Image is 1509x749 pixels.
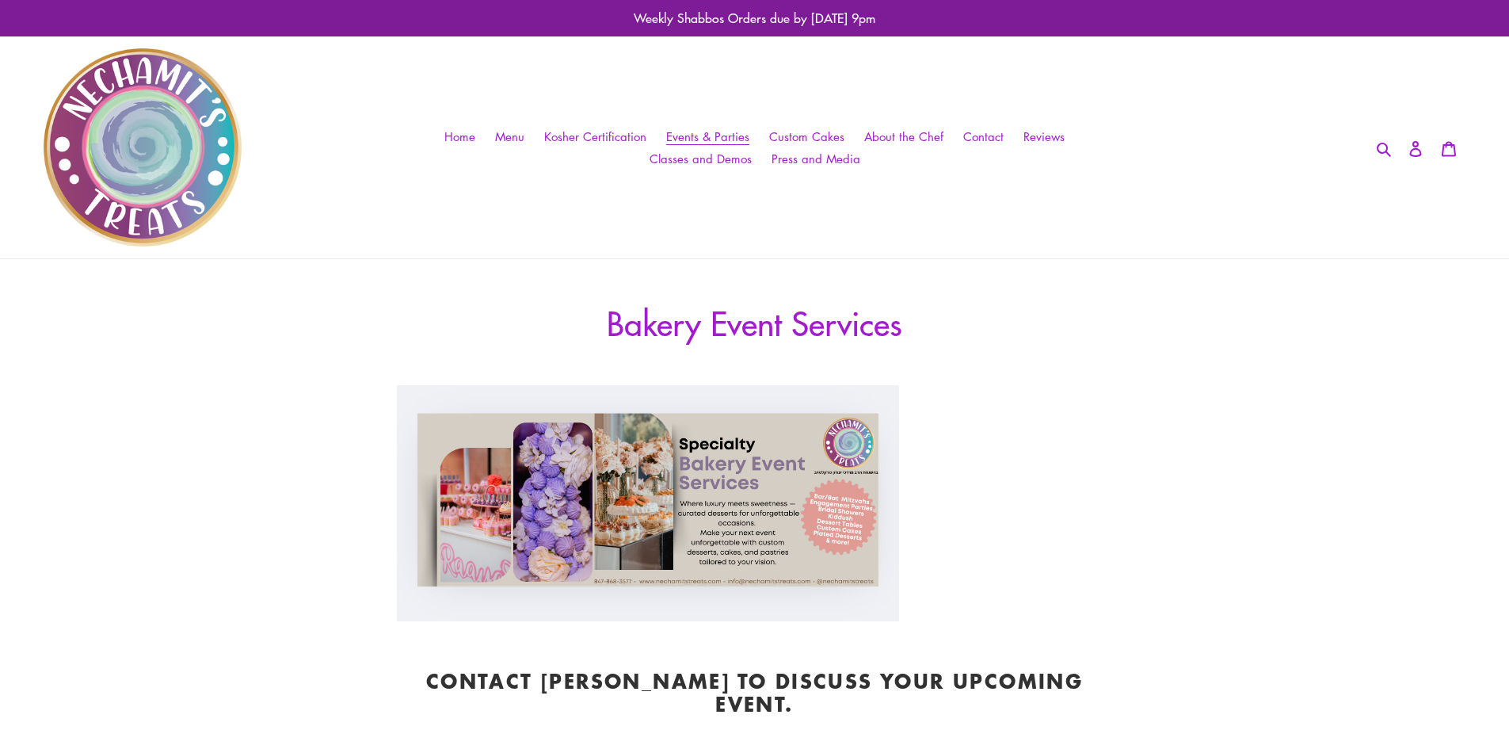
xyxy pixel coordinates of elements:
[436,125,483,148] a: Home
[650,151,752,167] span: Classes and Demos
[487,125,532,148] a: Menu
[769,128,844,145] span: Custom Cakes
[544,128,646,145] span: Kosher Certification
[44,48,242,246] img: Nechamit&#39;s Treats
[1023,128,1065,145] span: Reviews
[764,147,868,170] a: Press and Media
[955,125,1012,148] a: Contact
[536,125,654,148] a: Kosher Certification
[666,128,749,145] span: Events & Parties
[963,128,1004,145] span: Contact
[761,125,852,148] a: Custom Cakes
[426,666,1083,718] strong: Contact [PERSON_NAME] to discuss your upcoming event.
[495,128,524,145] span: Menu
[1016,125,1073,148] a: Reviews
[658,125,757,148] a: Events & Parties
[772,151,860,167] span: Press and Media
[397,303,1112,342] h1: Bakery Event Services
[856,125,951,148] a: About the Chef
[642,147,760,170] a: Classes and Demos
[864,128,943,145] span: About the Chef
[444,128,475,145] span: Home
